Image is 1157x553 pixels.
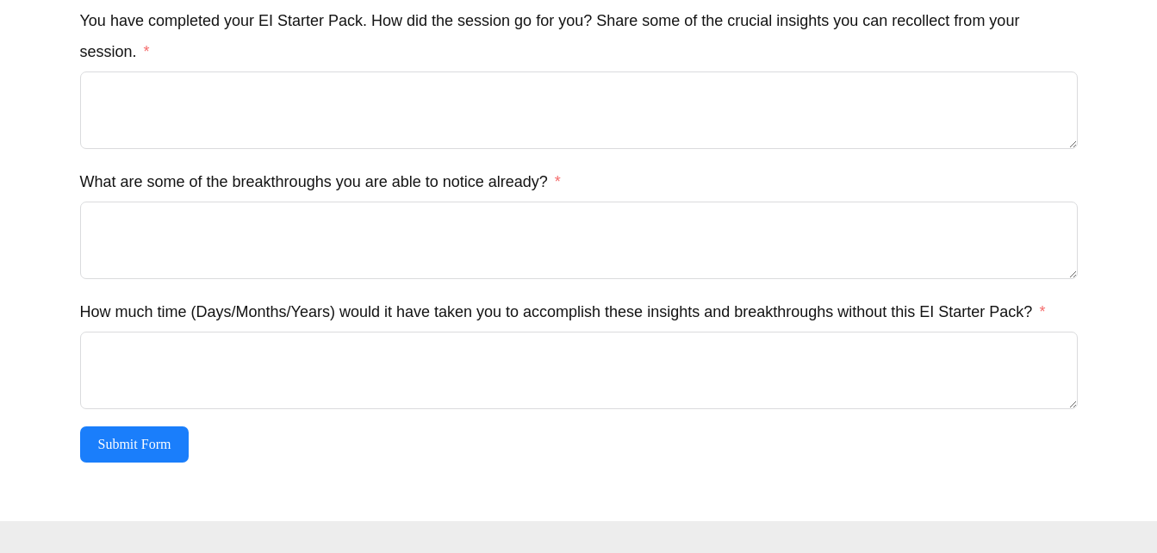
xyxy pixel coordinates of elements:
[80,332,1078,409] textarea: How much time (Days/Months/Years) would it have taken you to accomplish these insights and breakt...
[80,426,190,463] button: Submit Form
[80,202,1078,279] textarea: What are some of the breakthroughs you are able to notice already?
[80,296,1046,327] label: How much time (Days/Months/Years) would it have taken you to accomplish these insights and breakt...
[80,166,561,197] label: What are some of the breakthroughs you are able to notice already?
[80,5,1078,67] label: You have completed your EI Starter Pack. How did the session go for you? Share some of the crucia...
[80,71,1078,149] textarea: You have completed your EI Starter Pack. How did the session go for you? Share some of the crucia...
